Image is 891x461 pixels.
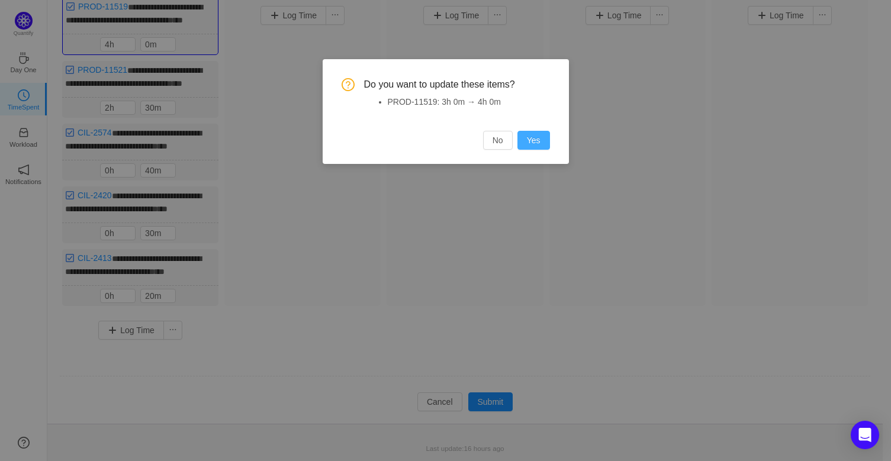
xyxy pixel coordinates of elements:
div: Open Intercom Messenger [851,421,879,449]
button: Yes [517,131,550,150]
i: icon: question-circle [342,78,355,91]
span: Do you want to update these items? [364,78,550,91]
button: No [483,131,513,150]
li: PROD-11519: 3h 0m → 4h 0m [388,96,550,108]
